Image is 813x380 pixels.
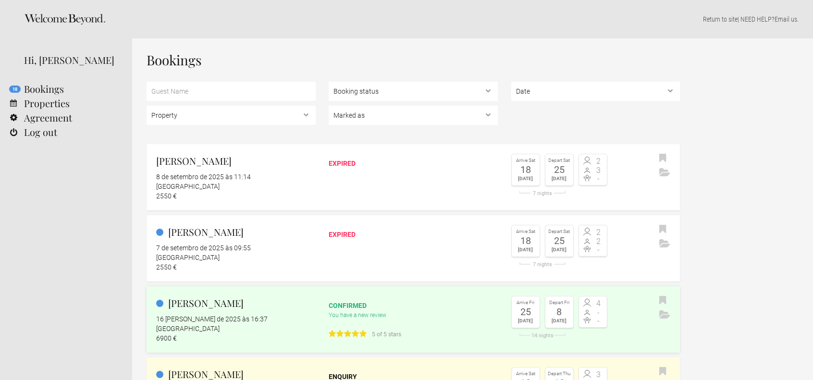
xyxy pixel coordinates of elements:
[593,229,604,236] span: 2
[657,222,669,237] button: Bookmark
[657,308,673,322] button: Archive
[548,174,571,183] div: [DATE]
[514,157,537,165] div: Arrive Sat
[657,294,669,308] button: Bookmark
[514,236,537,245] div: 18
[514,370,537,378] div: Arrive Sat
[514,228,537,236] div: Arrive Sat
[657,237,673,251] button: Archive
[147,53,680,67] h1: Bookings
[775,15,797,23] a: Email us
[657,365,669,379] button: Bookmark
[511,333,574,338] div: 14 nights
[24,53,118,67] div: Hi, [PERSON_NAME]
[703,15,738,23] a: Return to site
[147,14,799,24] p: | NEED HELP? .
[511,191,574,196] div: 7 nights
[156,182,316,191] div: [GEOGRAPHIC_DATA]
[156,192,177,200] flynt-currency: 2550 €
[156,263,177,271] flynt-currency: 2550 €
[147,144,680,210] a: [PERSON_NAME] 8 de setembro de 2025 às 11:14 [GEOGRAPHIC_DATA] 2550 € expired Arrive Sat 18 [DATE...
[156,296,316,310] h2: [PERSON_NAME]
[548,236,571,245] div: 25
[147,215,680,282] a: [PERSON_NAME] 7 de setembro de 2025 às 09:55 [GEOGRAPHIC_DATA] 2550 € expired Arrive Sat 18 [DATE...
[147,82,316,101] input: Guest Name
[156,253,316,262] div: [GEOGRAPHIC_DATA]
[156,244,251,252] flynt-date-display: 7 de setembro de 2025 às 09:55
[514,307,537,317] div: 25
[548,370,571,378] div: Depart Thu
[329,230,498,239] div: expired
[329,82,498,101] select: , ,
[593,371,604,379] span: 3
[548,245,571,254] div: [DATE]
[548,165,571,174] div: 25
[593,317,604,325] span: -
[657,151,669,166] button: Bookmark
[514,245,537,254] div: [DATE]
[156,173,251,181] flynt-date-display: 8 de setembro de 2025 às 11:14
[548,307,571,317] div: 8
[657,166,673,180] button: Archive
[548,317,571,325] div: [DATE]
[156,315,268,323] flynt-date-display: 16 [PERSON_NAME] de 2025 às 16:37
[329,310,498,340] div: You have a new review
[514,174,537,183] div: [DATE]
[329,106,498,125] select: , , ,
[593,175,604,183] span: -
[593,300,604,307] span: 4
[514,165,537,174] div: 18
[593,158,604,165] span: 2
[329,159,498,168] div: expired
[156,324,316,333] div: [GEOGRAPHIC_DATA]
[147,286,680,353] a: [PERSON_NAME] 16 [PERSON_NAME] de 2025 às 16:37 [GEOGRAPHIC_DATA] 6900 € confirmed You have a new...
[593,309,604,317] span: -
[514,299,537,307] div: Arrive Fri
[368,330,401,339] span: 5 of 5 stars
[548,299,571,307] div: Depart Fri
[548,157,571,165] div: Depart Sat
[593,167,604,174] span: 3
[548,228,571,236] div: Depart Sat
[156,334,177,342] flynt-currency: 6900 €
[156,225,316,239] h2: [PERSON_NAME]
[329,301,498,310] div: confirmed
[593,238,604,245] span: 2
[156,154,316,168] h2: [PERSON_NAME]
[511,262,574,267] div: 7 nights
[511,82,680,101] select: ,
[9,86,21,93] flynt-notification-badge: 18
[514,317,537,325] div: [DATE]
[593,246,604,254] span: -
